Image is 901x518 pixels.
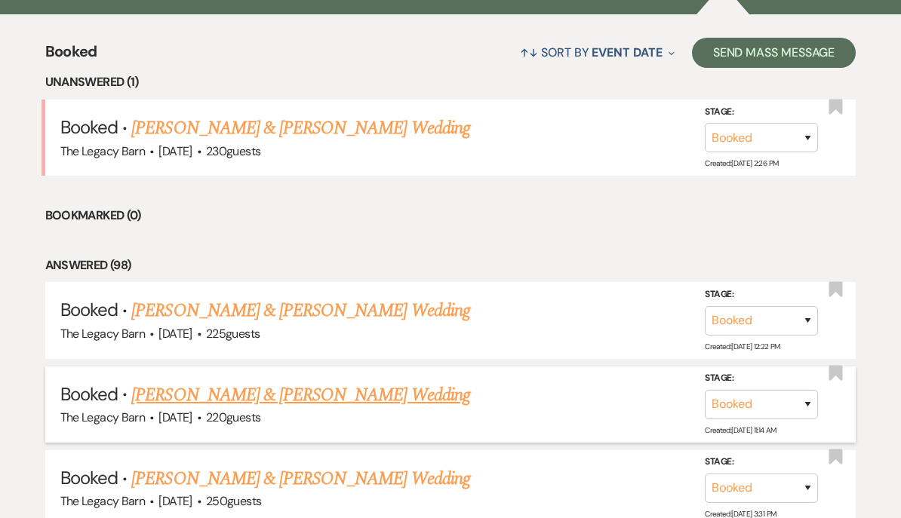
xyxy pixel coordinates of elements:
span: [DATE] [158,493,192,509]
span: Booked [45,40,97,72]
a: [PERSON_NAME] & [PERSON_NAME] Wedding [131,382,469,409]
label: Stage: [705,370,818,387]
a: [PERSON_NAME] & [PERSON_NAME] Wedding [131,465,469,492]
span: Created: [DATE] 12:22 PM [705,341,780,351]
label: Stage: [705,103,818,120]
span: [DATE] [158,326,192,342]
span: 220 guests [206,409,260,425]
span: Booked [60,298,118,321]
span: Booked [60,466,118,489]
span: Created: [DATE] 11:14 AM [705,425,776,435]
button: Send Mass Message [692,38,856,68]
span: The Legacy Barn [60,493,145,509]
button: Sort By Event Date [514,32,680,72]
label: Stage: [705,287,818,303]
li: Answered (98) [45,256,856,275]
span: 230 guests [206,143,260,159]
span: Booked [60,382,118,406]
span: 250 guests [206,493,261,509]
a: [PERSON_NAME] & [PERSON_NAME] Wedding [131,115,469,142]
span: The Legacy Barn [60,326,145,342]
span: Booked [60,115,118,139]
span: ↑↓ [520,44,538,60]
span: [DATE] [158,409,192,425]
a: [PERSON_NAME] & [PERSON_NAME] Wedding [131,297,469,324]
li: Bookmarked (0) [45,206,856,225]
li: Unanswered (1) [45,72,856,92]
span: 225 guests [206,326,260,342]
span: Created: [DATE] 2:26 PM [705,158,778,168]
span: [DATE] [158,143,192,159]
span: The Legacy Barn [60,409,145,425]
label: Stage: [705,454,818,470]
span: The Legacy Barn [60,143,145,159]
span: Event Date [592,44,662,60]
